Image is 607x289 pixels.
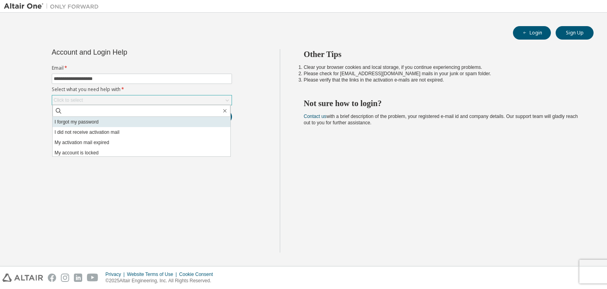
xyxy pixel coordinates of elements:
[61,274,69,282] img: instagram.svg
[2,274,43,282] img: altair_logo.svg
[513,26,551,40] button: Login
[4,2,103,10] img: Altair One
[556,26,594,40] button: Sign Up
[304,114,326,119] a: Contact us
[179,271,217,278] div: Cookie Consent
[54,97,83,103] div: Click to select
[53,117,230,127] li: I forgot my password
[106,278,218,284] p: © 2025 Altair Engineering, Inc. All Rights Reserved.
[52,86,232,93] label: Select what you need help with
[304,77,580,83] li: Please verify that the links in the activation e-mails are not expired.
[106,271,127,278] div: Privacy
[304,114,578,125] span: with a brief description of the problem, your registered e-mail id and company details. Our suppo...
[74,274,82,282] img: linkedin.svg
[304,64,580,70] li: Clear your browser cookies and local storage, if you continue experiencing problems.
[48,274,56,282] img: facebook.svg
[87,274,98,282] img: youtube.svg
[52,49,196,55] div: Account and Login Help
[304,98,580,108] h2: Not sure how to login?
[304,70,580,77] li: Please check for [EMAIL_ADDRESS][DOMAIN_NAME] mails in your junk or spam folder.
[52,95,232,105] div: Click to select
[127,271,179,278] div: Website Terms of Use
[304,49,580,59] h2: Other Tips
[52,65,232,71] label: Email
